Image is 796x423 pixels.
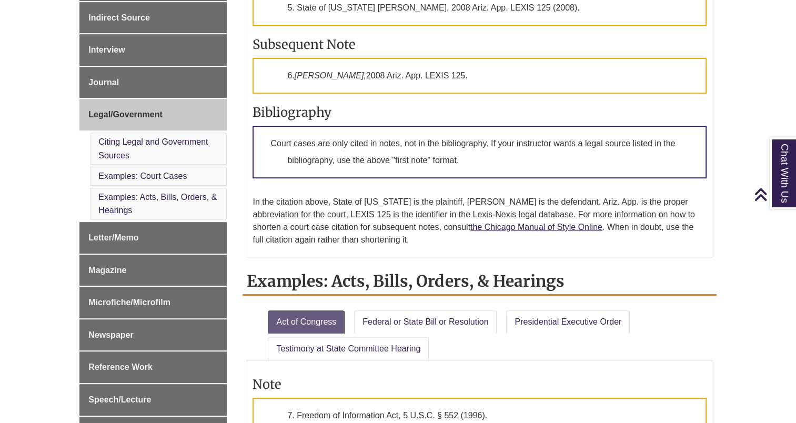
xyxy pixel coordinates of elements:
a: Magazine [79,255,227,286]
p: 6. 2008 Ariz. App. LEXIS 125. [253,58,706,94]
a: Newspaper [79,319,227,351]
a: Presidential Executive Order [506,310,630,334]
a: Back to Top [754,187,793,202]
span: Interview [88,45,125,54]
span: Speech/Lecture [88,395,151,404]
a: Examples: Court Cases [98,172,187,180]
a: Reference Work [79,351,227,383]
p: In the citation above, State of [US_STATE] is the plaintiff, [PERSON_NAME] is the defendant. Ariz... [253,196,706,246]
a: Indirect Source [79,2,227,34]
h3: Subsequent Note [253,36,706,53]
span: Reference Work [88,362,153,371]
a: Microfiche/Microfilm [79,287,227,318]
em: [PERSON_NAME], [295,71,366,80]
span: Newspaper [88,330,133,339]
h2: Examples: Acts, Bills, Orders, & Hearings [243,268,716,296]
span: Magazine [88,266,126,275]
span: Microfiche/Microfilm [88,298,170,307]
a: Examples: Acts, Bills, Orders, & Hearings [98,193,217,215]
a: Citing Legal and Government Sources [98,137,208,160]
a: Federal or State Bill or Resolution [354,310,497,334]
span: Legal/Government [88,110,162,119]
a: the Chicago Manual of Style Online [470,223,602,231]
a: Interview [79,34,227,66]
span: Letter/Memo [88,233,138,242]
p: Court cases are only cited in notes, not in the bibliography. If your instructor wants a legal so... [253,126,706,178]
span: Journal [88,78,119,87]
a: Testimony at State Committee Hearing [268,337,429,360]
h3: Note [253,376,706,392]
a: Act of Congress [268,310,345,334]
span: Indirect Source [88,13,149,22]
a: Speech/Lecture [79,384,227,416]
a: Letter/Memo [79,222,227,254]
a: Legal/Government [79,99,227,130]
a: Journal [79,67,227,98]
h3: Bibliography [253,104,706,120]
